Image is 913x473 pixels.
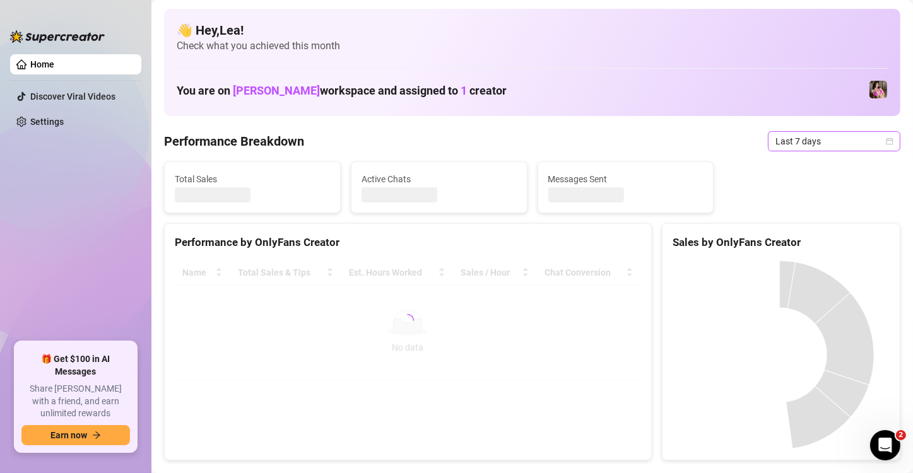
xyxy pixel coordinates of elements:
span: Check what you achieved this month [177,39,888,53]
a: Settings [30,117,64,127]
h4: 👋 Hey, Lea ! [177,21,888,39]
button: Earn nowarrow-right [21,425,130,445]
span: Last 7 days [775,132,893,151]
span: calendar [886,137,893,145]
a: Discover Viral Videos [30,91,115,102]
span: [PERSON_NAME] [233,84,320,97]
span: 2 [896,430,906,440]
h4: Performance Breakdown [164,132,304,150]
img: Nanner [869,81,887,98]
span: Total Sales [175,172,330,186]
img: logo-BBDzfeDw.svg [10,30,105,43]
h1: You are on workspace and assigned to creator [177,84,507,98]
span: 1 [461,84,467,97]
span: Earn now [50,430,87,440]
span: Active Chats [362,172,517,186]
span: loading [400,313,415,328]
div: Sales by OnlyFans Creator [673,234,890,251]
span: Messages Sent [548,172,704,186]
span: arrow-right [92,431,101,440]
iframe: Intercom live chat [870,430,900,460]
span: Share [PERSON_NAME] with a friend, and earn unlimited rewards [21,383,130,420]
span: 🎁 Get $100 in AI Messages [21,353,130,378]
div: Performance by OnlyFans Creator [175,234,641,251]
a: Home [30,59,54,69]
